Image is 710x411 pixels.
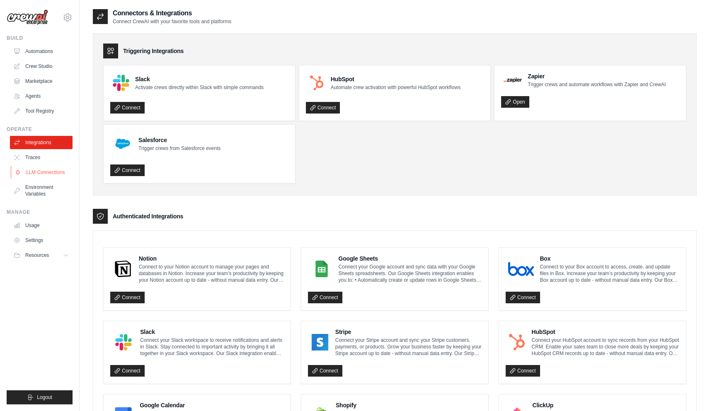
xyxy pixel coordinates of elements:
[140,401,284,409] h4: Google Calendar
[10,45,73,58] a: Automations
[7,10,48,25] img: Logo
[10,75,73,88] a: Marketplace
[10,104,73,118] a: Tool Registry
[10,219,73,232] a: Usage
[7,35,73,41] div: Build
[508,334,526,351] img: HubSpot Logo
[140,337,284,357] p: Connect your Slack workspace to receive notifications and alerts in Slack. Stay connected to impo...
[110,102,145,114] a: Connect
[335,328,482,336] h4: Stripe
[113,212,183,220] h3: Authenticated Integrations
[532,337,679,357] p: Connect your HubSpot account to sync records from your HubSpot CRM. Enable your sales team to clo...
[7,390,73,404] button: Logout
[310,261,333,277] img: Google Sheets Logo
[10,234,73,247] a: Settings
[508,261,534,277] img: Box Logo
[113,134,133,154] img: Salesforce Logo
[306,102,340,114] a: Connect
[7,126,73,133] div: Operate
[10,181,73,201] a: Environment Variables
[113,261,133,277] img: Notion Logo
[37,394,52,401] span: Logout
[135,84,264,91] p: Activate crews directly within Slack with simple commands
[113,334,134,351] img: Slack Logo
[331,84,460,91] p: Automate crew activation with powerful HubSpot workflows
[110,365,145,377] a: Connect
[25,252,49,259] span: Resources
[528,72,666,80] h4: Zapier
[11,166,73,179] a: LLM Connections
[331,75,460,83] h4: HubSpot
[110,164,145,176] a: Connect
[10,151,73,164] a: Traces
[339,264,482,283] p: Connect your Google account and sync data with your Google Sheets spreadsheets. Our Google Sheets...
[139,254,284,263] h4: Notion
[310,334,330,351] img: Stripe Logo
[336,401,482,409] h4: Shopify
[113,8,231,18] h2: Connectors & Integrations
[113,18,231,25] p: Connect CrewAI with your favorite tools and platforms
[138,145,221,152] p: Trigger crews from Salesforce events
[113,75,129,91] img: Slack Logo
[532,328,679,336] h4: HubSpot
[540,254,679,263] h4: Box
[140,328,284,336] h4: Slack
[501,96,529,108] a: Open
[10,249,73,262] button: Resources
[10,60,73,73] a: Crew Studio
[532,401,679,409] h4: ClickUp
[10,136,73,149] a: Integrations
[339,254,482,263] h4: Google Sheets
[504,77,522,82] img: Zapier Logo
[110,292,145,303] a: Connect
[308,365,342,377] a: Connect
[7,209,73,215] div: Manage
[135,75,264,83] h4: Slack
[335,337,482,357] p: Connect your Stripe account and sync your Stripe customers, payments, or products. Grow your busi...
[540,264,679,283] p: Connect to your Box account to access, create, and update files in Box. Increase your team’s prod...
[138,136,221,144] h4: Salesforce
[308,292,342,303] a: Connect
[123,47,184,55] h3: Triggering Integrations
[308,75,325,91] img: HubSpot Logo
[139,264,284,283] p: Connect to your Notion account to manage your pages and databases in Notion. Increase your team’s...
[506,292,540,303] a: Connect
[10,89,73,103] a: Agents
[528,81,666,88] p: Trigger crews and automate workflows with Zapier and CrewAI
[506,365,540,377] a: Connect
